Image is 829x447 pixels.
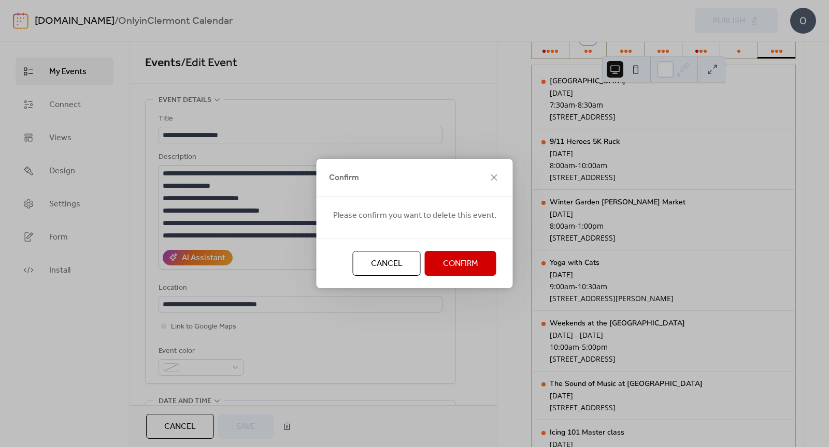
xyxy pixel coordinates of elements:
span: Please confirm you want to delete this event. [333,210,496,222]
span: Confirm [329,172,359,184]
button: Cancel [353,251,421,276]
span: Cancel [371,258,403,270]
span: Confirm [443,258,478,270]
button: Confirm [425,251,496,276]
